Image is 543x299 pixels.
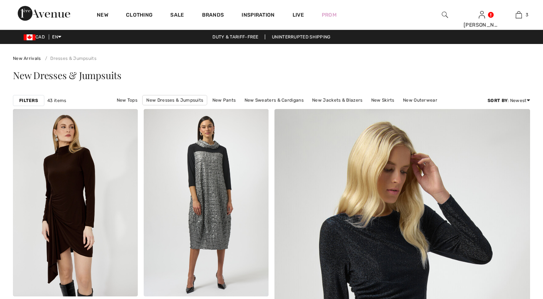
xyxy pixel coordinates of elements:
img: My Info [479,10,485,19]
img: search the website [442,10,448,19]
a: New Dresses & Jumpsuits [142,95,207,105]
div: [PERSON_NAME] [464,21,500,29]
a: New Skirts [368,95,398,105]
img: Formal High-Neck Mini Dress Style 253025. Mocha [13,109,138,296]
strong: Sort By [488,98,508,103]
a: 3 [501,10,537,19]
a: Clothing [126,12,153,20]
a: New Sweaters & Cardigans [241,95,307,105]
img: Canadian Dollar [24,34,35,40]
a: New Outerwear [399,95,441,105]
span: 43 items [47,97,66,104]
a: Sale [170,12,184,20]
a: Prom [322,11,337,19]
img: My Bag [516,10,522,19]
a: New Arrivals [13,56,41,61]
span: CAD [24,34,48,40]
span: 3 [526,11,528,18]
span: Inspiration [242,12,274,20]
a: New Jackets & Blazers [308,95,366,105]
img: 1ère Avenue [18,6,70,21]
a: Dresses & Jumpsuits [42,56,96,61]
img: Knee-Length Shift Dress Style 254057. Pewter/black [144,109,269,296]
a: New Tops [113,95,141,105]
div: : Newest [488,97,530,104]
a: New Pants [209,95,240,105]
a: New [97,12,108,20]
a: Brands [202,12,224,20]
a: Sign In [479,11,485,18]
a: Live [293,11,304,19]
span: New Dresses & Jumpsuits [13,69,122,82]
strong: Filters [19,97,38,104]
span: EN [52,34,61,40]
